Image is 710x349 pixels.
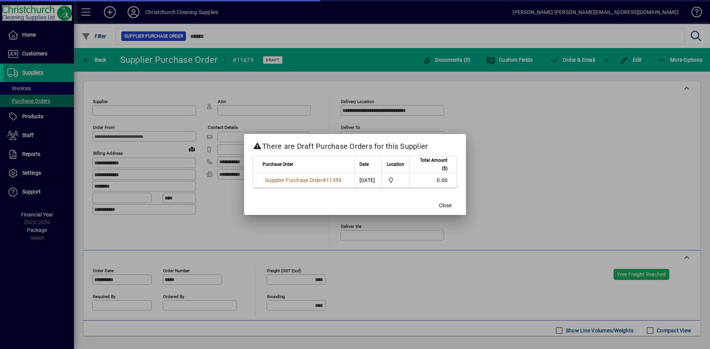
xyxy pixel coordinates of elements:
span: Location [387,160,404,168]
span: Total Amount ($) [414,156,447,172]
span: # [323,177,326,183]
a: Supplier Purchase Order#11359 [263,176,344,184]
h2: There are Draft Purchase Orders for this Supplier [244,134,466,155]
button: Close [433,199,457,212]
span: 11359 [326,177,341,183]
span: Christchurch Cleaning Supplies Ltd [386,176,405,184]
span: Date [359,160,369,168]
span: Close [439,202,452,209]
td: [DATE] [355,173,381,188]
span: Purchase Order [263,160,293,168]
td: 0.00 [409,173,457,188]
span: Supplier Purchase Order [265,177,323,183]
